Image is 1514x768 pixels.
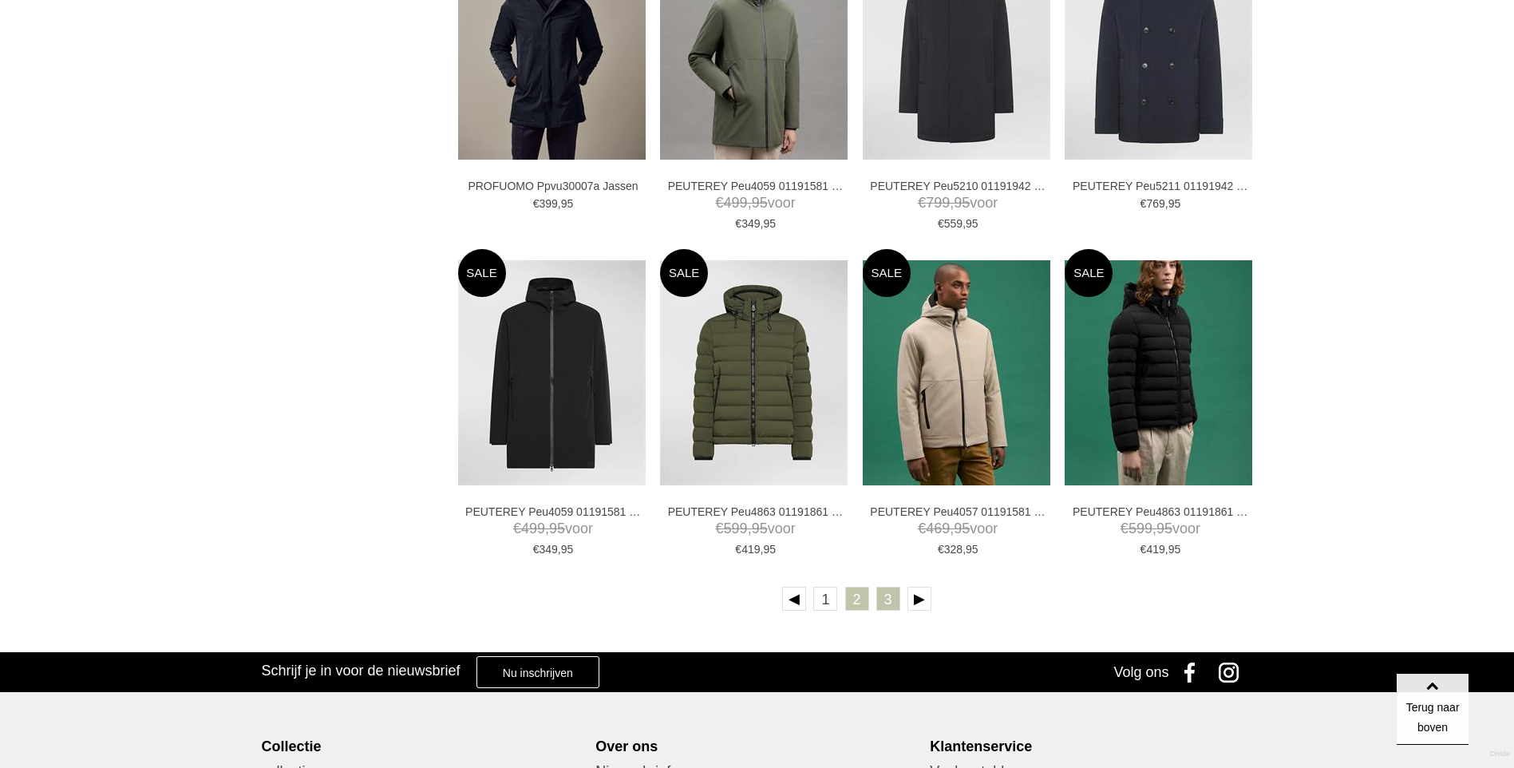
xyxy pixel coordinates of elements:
a: PEUTEREY Peu4863 01191861 Jassen [1073,505,1248,519]
span: € [735,217,741,230]
span: € [1140,543,1147,556]
span: 328 [944,543,963,556]
span: 95 [966,543,978,556]
h3: Schrijf je in voor de nieuwsbrief [261,662,460,679]
span: , [748,195,752,211]
span: 599 [724,521,748,536]
span: 559 [944,217,963,230]
span: 95 [561,543,574,556]
span: 95 [752,195,768,211]
span: 349 [539,543,557,556]
span: voor [668,519,844,539]
span: 419 [741,543,760,556]
span: 95 [752,521,768,536]
a: 1 [813,587,837,611]
span: 399 [539,197,557,210]
a: 3 [876,587,900,611]
span: voor [1073,519,1248,539]
span: 95 [1156,521,1172,536]
a: PEUTEREY Peu4059 01191581 Jassen [668,179,844,193]
a: 2 [845,587,869,611]
span: € [918,521,926,536]
span: 349 [741,217,760,230]
span: € [716,521,724,536]
span: € [918,195,926,211]
span: , [963,217,966,230]
span: € [716,195,724,211]
div: Over ons [595,738,918,755]
span: € [533,543,540,556]
span: 95 [966,217,978,230]
span: € [938,217,944,230]
span: , [950,195,954,211]
a: PROFUOMO Ppvu30007a Jassen [465,179,641,193]
span: 599 [1129,521,1152,536]
span: 95 [549,521,565,536]
span: € [513,521,521,536]
a: PEUTEREY Peu4863 01191861 Jassen [668,505,844,519]
span: 95 [763,543,776,556]
span: , [1165,543,1168,556]
span: , [545,521,549,536]
a: PEUTEREY Peu5210 01191942 Jassen [870,179,1046,193]
span: € [533,197,540,210]
img: PEUTEREY Peu4863 01191861 Jassen [1065,260,1252,485]
span: voor [870,519,1046,539]
span: 469 [926,521,950,536]
span: , [950,521,954,536]
span: € [735,543,741,556]
a: PEUTEREY Peu4057 01191581 Jassen [870,505,1046,519]
span: , [1152,521,1156,536]
span: , [760,217,763,230]
span: 95 [954,521,970,536]
span: € [938,543,944,556]
span: € [1140,197,1147,210]
div: Klantenservice [930,738,1252,755]
span: voor [668,193,844,213]
span: , [558,197,561,210]
img: PEUTEREY Peu4863 01191861 Jassen [660,260,848,485]
a: Nu inschrijven [476,656,599,688]
span: 499 [521,521,545,536]
span: 95 [1168,543,1181,556]
img: PEUTEREY Peu4059 01191581 Jassen [458,260,646,485]
span: 499 [724,195,748,211]
a: Divide [1490,744,1510,764]
span: , [748,521,752,536]
span: € [1121,521,1129,536]
span: 95 [1168,197,1181,210]
span: 799 [926,195,950,211]
span: 95 [561,197,574,210]
span: , [760,543,763,556]
span: 95 [763,217,776,230]
span: 419 [1146,543,1164,556]
a: PEUTEREY Peu4059 01191581 Jassen [465,505,641,519]
span: voor [465,519,641,539]
a: Instagram [1213,652,1253,692]
span: voor [870,193,1046,213]
div: Collectie [261,738,583,755]
div: Volg ons [1113,652,1168,692]
a: Facebook [1173,652,1213,692]
span: 95 [954,195,970,211]
span: , [1165,197,1168,210]
a: Terug naar boven [1397,673,1469,745]
a: PEUTEREY Peu5211 01191942 Jassen [1073,179,1248,193]
span: , [963,543,966,556]
img: PEUTEREY Peu4057 01191581 Jassen [863,260,1050,485]
span: , [558,543,561,556]
span: 769 [1146,197,1164,210]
